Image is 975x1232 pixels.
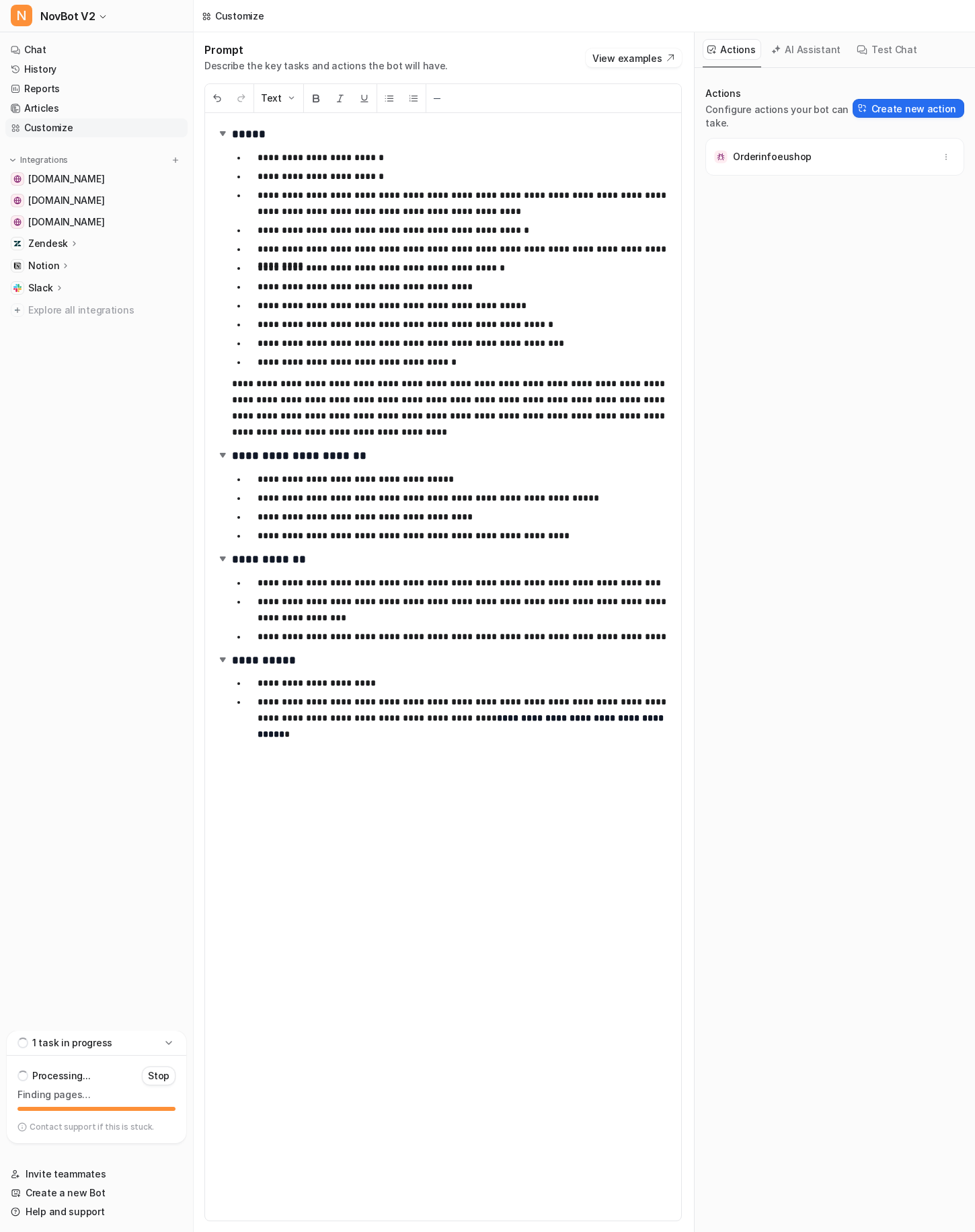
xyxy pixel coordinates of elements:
button: Italic [328,84,352,112]
p: Orderinfoeushop [733,150,812,164]
p: Actions [705,87,852,100]
img: Zendesk [13,240,22,248]
p: Notion [28,259,59,273]
a: Invite teammates [5,1165,188,1184]
button: Undo [205,84,229,112]
img: explore all integrations [11,303,24,317]
a: eu.novritsch.com[DOMAIN_NAME] [5,191,188,210]
h1: Prompt [204,43,448,57]
button: AI Assistant [767,39,847,60]
button: View examples [586,48,682,67]
a: Chat [5,40,188,59]
span: NovBot V2 [40,7,95,26]
img: Undo [212,93,223,104]
button: Integrations [5,153,72,167]
img: Create action [858,104,867,113]
p: Zendesk [28,237,68,250]
a: Create a new Bot [5,1184,188,1202]
button: Text [254,84,303,112]
a: Help and support [5,1202,188,1221]
span: [DOMAIN_NAME] [28,215,104,229]
a: us.novritsch.com[DOMAIN_NAME] [5,213,188,231]
div: Customize [215,9,264,23]
p: Slack [28,281,53,295]
p: Processing... [32,1069,90,1083]
img: Bold [311,93,321,104]
button: Underline [352,84,377,112]
img: Slack [13,284,22,292]
p: Describe the key tasks and actions the bot will have. [204,59,448,73]
span: Explore all integrations [28,299,182,321]
img: Dropdown Down Arrow [286,93,297,104]
button: Ordered List [401,84,426,112]
a: Articles [5,99,188,118]
p: Contact support if this is stuck. [30,1122,154,1132]
span: [DOMAIN_NAME] [28,172,104,186]
button: Test Chat [852,39,923,60]
img: Redo [236,93,247,104]
button: Redo [229,84,253,112]
a: Customize [5,118,188,137]
img: Italic [335,93,346,104]
img: eu.novritsch.com [13,196,22,205]
img: Ordered List [408,93,419,104]
a: support.novritsch.com[DOMAIN_NAME] [5,170,188,188]
span: [DOMAIN_NAME] [28,194,104,207]
button: Actions [703,39,761,60]
button: Create new action [853,99,964,118]
img: Orderinfoeushop icon [714,150,728,164]
img: us.novritsch.com [13,218,22,226]
img: Notion [13,262,22,270]
p: Stop [148,1069,169,1083]
p: Integrations [20,155,68,166]
button: Bold [304,84,328,112]
button: Stop [142,1066,175,1085]
img: expand-arrow.svg [216,126,229,140]
img: Unordered List [384,93,395,104]
img: support.novritsch.com [13,175,22,183]
a: Explore all integrations [5,301,188,320]
img: expand-arrow.svg [216,552,229,565]
img: expand-arrow.svg [216,448,229,462]
img: menu_add.svg [171,155,180,165]
p: 1 task in progress [32,1036,112,1050]
a: History [5,60,188,79]
img: expand menu [8,155,17,165]
button: Unordered List [377,84,401,112]
button: ─ [426,84,448,112]
p: Finding pages… [17,1088,175,1101]
span: N [11,5,32,26]
p: Configure actions your bot can take. [705,103,852,130]
a: Reports [5,79,188,98]
img: Underline [359,93,370,104]
img: expand-arrow.svg [216,653,229,666]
